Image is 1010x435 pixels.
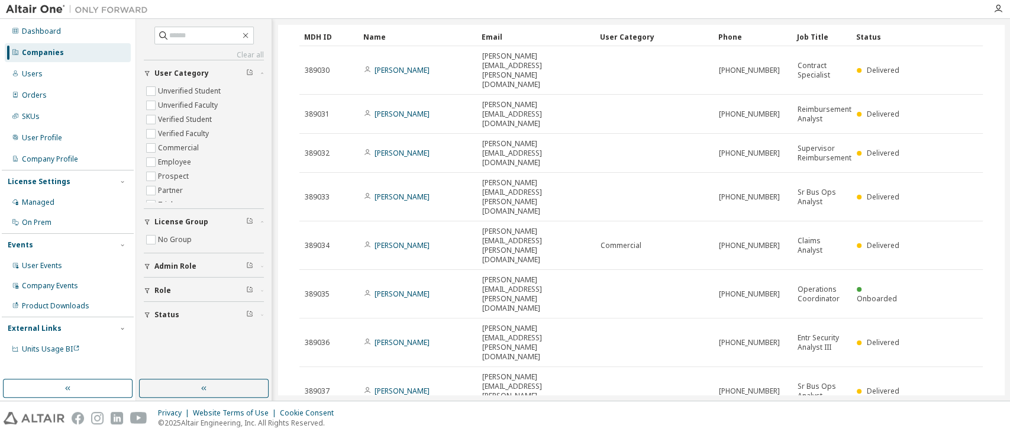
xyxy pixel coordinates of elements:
span: Clear filter [246,69,253,78]
label: Partner [158,183,185,198]
span: [PERSON_NAME][EMAIL_ADDRESS][PERSON_NAME][DOMAIN_NAME] [482,372,590,410]
div: SKUs [22,112,40,121]
span: Delivered [867,65,899,75]
span: Delivered [867,192,899,202]
div: Companies [22,48,64,57]
a: [PERSON_NAME] [375,148,430,158]
span: [PHONE_NUMBER] [719,192,780,202]
span: 389034 [305,241,330,250]
img: facebook.svg [72,412,84,424]
span: Status [154,310,179,320]
div: MDH ID [304,27,354,46]
span: Clear filter [246,217,253,227]
div: Events [8,240,33,250]
span: [PHONE_NUMBER] [719,149,780,158]
a: [PERSON_NAME] [375,386,430,396]
div: Product Downloads [22,301,89,311]
span: License Group [154,217,208,227]
img: linkedin.svg [111,412,123,424]
span: 389031 [305,109,330,119]
span: 389036 [305,338,330,347]
span: Units Usage BI [22,344,80,354]
div: Company Profile [22,154,78,164]
div: User Category [600,27,709,46]
span: Supervisor Reimbursement [798,144,851,163]
span: 389030 [305,66,330,75]
span: [PERSON_NAME][EMAIL_ADDRESS][PERSON_NAME][DOMAIN_NAME] [482,178,590,216]
span: Clear filter [246,286,253,295]
div: Phone [718,27,788,46]
span: [PHONE_NUMBER] [719,338,780,347]
a: [PERSON_NAME] [375,65,430,75]
span: Contract Specialist [798,61,846,80]
label: Employee [158,155,193,169]
div: Dashboard [22,27,61,36]
p: © 2025 Altair Engineering, Inc. All Rights Reserved. [158,418,341,428]
span: [PERSON_NAME][EMAIL_ADDRESS][PERSON_NAME][DOMAIN_NAME] [482,324,590,362]
span: 389033 [305,192,330,202]
span: [PERSON_NAME][EMAIL_ADDRESS][DOMAIN_NAME] [482,100,590,128]
span: Sr Bus Ops Analyst [798,382,846,401]
span: Entr Security Analyst III [798,333,846,352]
label: Verified Student [158,112,214,127]
label: Commercial [158,141,201,155]
label: No Group [158,233,194,247]
span: Claims Analyst [798,236,846,255]
a: [PERSON_NAME] [375,240,430,250]
div: Company Events [22,281,78,291]
span: Delivered [867,386,899,396]
span: [PERSON_NAME][EMAIL_ADDRESS][PERSON_NAME][DOMAIN_NAME] [482,275,590,313]
span: User Category [154,69,209,78]
span: Clear filter [246,262,253,271]
span: Reimbursement Analyst [798,105,851,124]
div: User Events [22,261,62,270]
label: Prospect [158,169,191,183]
span: Delivered [867,337,899,347]
button: License Group [144,209,264,235]
div: Name [363,27,472,46]
label: Unverified Student [158,84,223,98]
label: Verified Faculty [158,127,211,141]
span: 389035 [305,289,330,299]
div: Orders [22,91,47,100]
img: instagram.svg [91,412,104,424]
span: Delivered [867,148,899,158]
div: Privacy [158,408,193,418]
a: [PERSON_NAME] [375,109,430,119]
span: [PHONE_NUMBER] [719,66,780,75]
a: [PERSON_NAME] [375,289,430,299]
div: User Profile [22,133,62,143]
div: Users [22,69,43,79]
button: User Category [144,60,264,86]
a: [PERSON_NAME] [375,192,430,202]
span: [PHONE_NUMBER] [719,241,780,250]
label: Unverified Faculty [158,98,220,112]
span: [PHONE_NUMBER] [719,109,780,119]
button: Role [144,278,264,304]
label: Trial [158,198,175,212]
span: [PERSON_NAME][EMAIL_ADDRESS][PERSON_NAME][DOMAIN_NAME] [482,227,590,265]
span: Role [154,286,171,295]
span: 389032 [305,149,330,158]
a: Clear all [144,50,264,60]
a: [PERSON_NAME] [375,337,430,347]
span: Delivered [867,240,899,250]
span: Operations Coordinator [798,285,846,304]
button: Admin Role [144,253,264,279]
div: On Prem [22,218,51,227]
div: External Links [8,324,62,333]
img: altair_logo.svg [4,412,64,424]
span: [PERSON_NAME][EMAIL_ADDRESS][DOMAIN_NAME] [482,139,590,167]
span: Clear filter [246,310,253,320]
img: Altair One [6,4,154,15]
div: Cookie Consent [280,408,341,418]
span: [PHONE_NUMBER] [719,386,780,396]
span: Commercial [601,241,641,250]
span: 389037 [305,386,330,396]
img: youtube.svg [130,412,147,424]
span: [PERSON_NAME][EMAIL_ADDRESS][PERSON_NAME][DOMAIN_NAME] [482,51,590,89]
div: License Settings [8,177,70,186]
button: Status [144,302,264,328]
div: Status [856,27,906,46]
span: [PHONE_NUMBER] [719,289,780,299]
